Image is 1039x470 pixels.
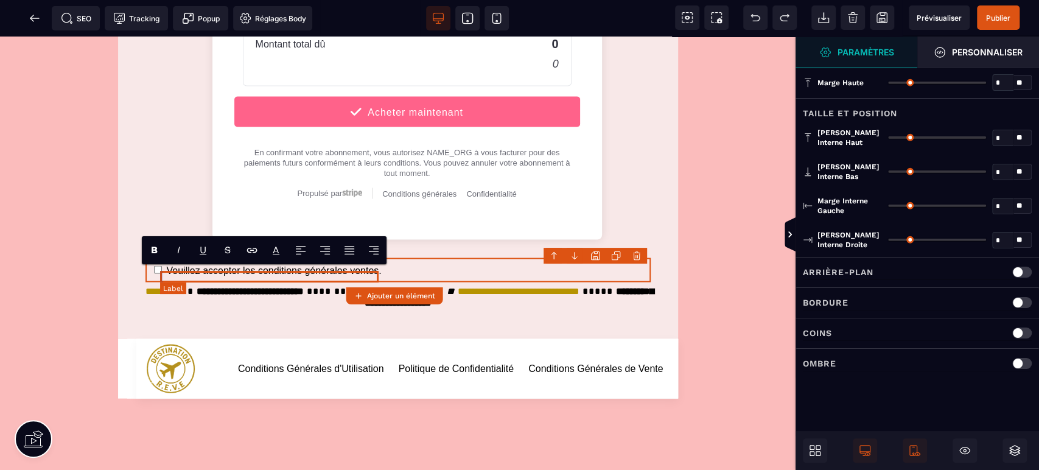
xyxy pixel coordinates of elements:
[803,295,848,310] p: Bordure
[225,244,231,256] s: S
[817,230,882,250] span: [PERSON_NAME] interne droite
[853,438,877,463] span: Afficher le desktop
[917,37,1039,68] span: Ouvrir le gestionnaire de styles
[273,244,279,256] label: Font color
[164,228,382,239] label: Veuillez accepter les conditions générales ventes.
[743,5,768,30] span: Défaire
[23,6,47,30] span: Retour
[256,2,326,13] text: Montant total dû
[233,6,312,30] span: Favicon
[986,13,1010,23] span: Publier
[337,237,362,264] span: Align Justify
[455,6,480,30] span: Voir tablette
[870,5,894,30] span: Enregistrer
[151,244,158,256] b: B
[238,324,384,340] a: Conditions Générales d'Utilisation
[675,5,699,30] span: Voir les composants
[215,237,240,264] span: Strike-through
[142,237,167,264] span: Bold
[362,237,386,264] span: Align Right
[803,265,873,279] p: Arrière-plan
[167,237,191,264] span: Italic
[234,59,581,91] button: Acheter maintenant
[803,356,836,371] p: Ombre
[105,6,168,30] span: Code de suivi
[903,438,927,463] span: Afficher le mobile
[313,237,337,264] span: Align Center
[1002,438,1027,463] span: Ouvrir les calques
[240,237,264,264] span: Lien
[52,6,100,30] span: Métadata SEO
[704,5,729,30] span: Capture d'écran
[234,110,581,141] div: En confirmant votre abonnement, vous autorisez NAME_ORG à vous facturer pour des paiements futurs...
[772,5,797,30] span: Rétablir
[191,237,215,264] span: Underline
[796,98,1039,121] div: Taille et position
[297,152,342,161] span: Propulsé par
[147,307,195,356] img: 50fb1381c84962a46156ac928aab38bf_LOGO_aucun_blanc.png
[917,13,962,23] span: Prévisualiser
[803,326,832,340] p: Coins
[382,152,457,161] a: Conditions générales
[239,12,306,24] span: Réglages Body
[367,292,435,300] strong: Ajouter un élément
[817,162,882,181] span: [PERSON_NAME] interne bas
[485,6,509,30] span: Voir mobile
[182,12,220,24] span: Popup
[61,12,91,24] span: SEO
[977,5,1020,30] span: Enregistrer le contenu
[811,5,836,30] span: Importer
[173,6,228,30] span: Créer une alerte modale
[297,152,362,162] a: Propulsé par
[551,1,558,15] text: 0
[817,78,864,88] span: Marge haute
[289,237,313,264] span: Align Left
[838,47,894,57] strong: Paramètres
[803,438,827,463] span: Ouvrir les blocs
[552,21,558,33] text: 0
[817,128,882,147] span: [PERSON_NAME] interne haut
[200,244,206,256] u: U
[817,196,882,216] span: Marge interne gauche
[346,287,443,304] button: Ajouter un élément
[113,12,159,24] span: Tracking
[399,324,514,340] a: Politique de Confidentialité
[909,5,970,30] span: Aperçu
[796,37,917,68] span: Ouvrir le gestionnaire de styles
[177,244,180,256] i: I
[528,324,663,340] a: Conditions Générales de Vente
[796,217,808,253] span: Afficher les vues
[426,6,450,30] span: Voir bureau
[466,152,516,161] a: Confidentialité
[953,438,977,463] span: Masquer le bloc
[952,47,1023,57] strong: Personnaliser
[273,244,279,256] p: A
[841,5,865,30] span: Nettoyage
